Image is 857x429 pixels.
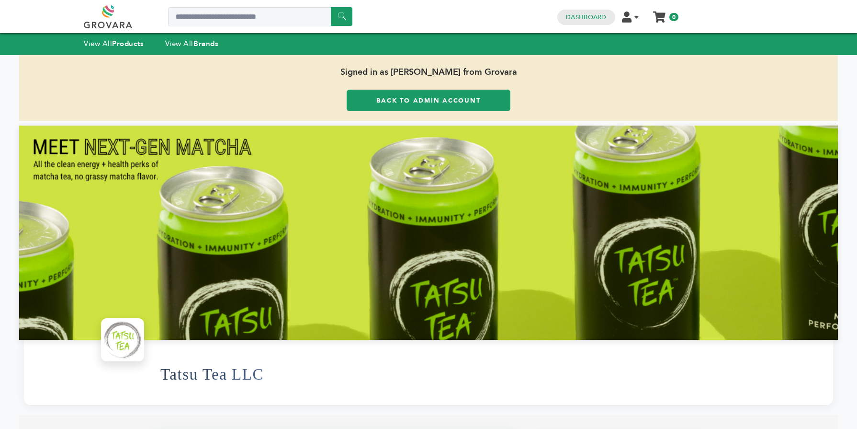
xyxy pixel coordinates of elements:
a: View AllProducts [84,39,144,48]
span: 0 [669,13,678,21]
strong: Brands [193,39,218,48]
span: Signed in as [PERSON_NAME] from Grovara [19,55,838,90]
a: Back to Admin Account [347,90,510,111]
input: Search a product or brand... [168,7,352,26]
img: Tatsu Tea LLC Logo [103,321,142,359]
a: Dashboard [566,13,606,22]
h1: Tatsu Tea LLC [160,351,264,398]
a: My Cart [654,9,665,19]
a: View AllBrands [165,39,219,48]
strong: Products [112,39,144,48]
